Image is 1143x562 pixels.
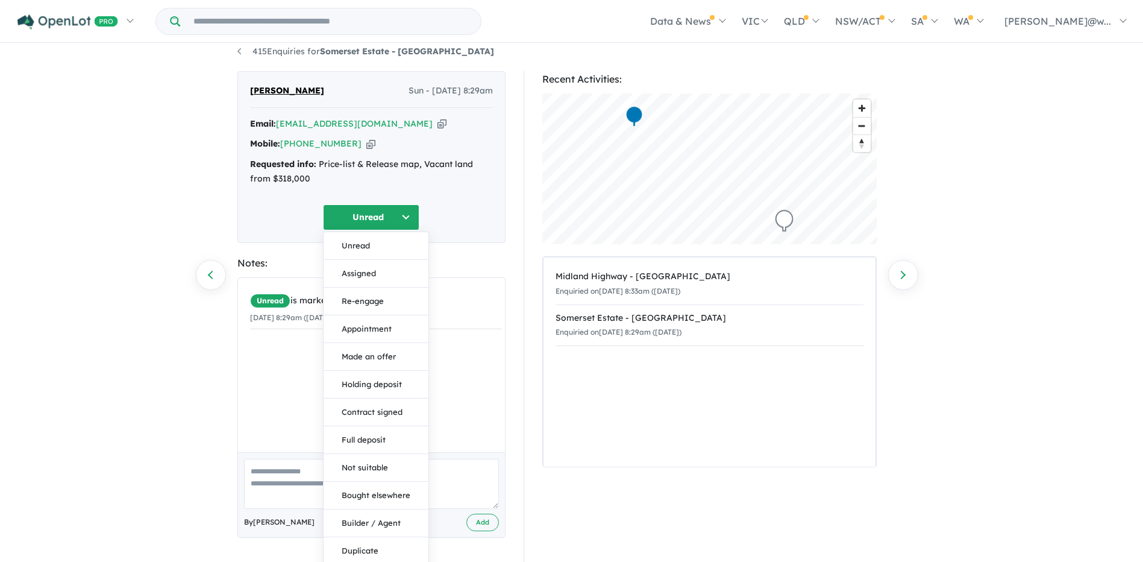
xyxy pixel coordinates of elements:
[556,264,863,305] a: Midland Highway - [GEOGRAPHIC_DATA]Enquiried on[DATE] 8:33am ([DATE])
[17,14,118,30] img: Openlot PRO Logo White
[250,294,502,308] div: is marked.
[775,210,793,232] div: Map marker
[1004,15,1111,27] span: [PERSON_NAME]@w...
[237,45,906,59] nav: breadcrumb
[324,399,428,426] button: Contract signed
[324,371,428,399] button: Holding deposit
[853,135,871,152] span: Reset bearing to north
[244,516,315,528] span: By [PERSON_NAME]
[324,426,428,454] button: Full deposit
[556,305,863,347] a: Somerset Estate - [GEOGRAPHIC_DATA]Enquiried on[DATE] 8:29am ([DATE])
[250,84,324,98] span: [PERSON_NAME]
[276,118,433,129] a: [EMAIL_ADDRESS][DOMAIN_NAME]
[366,137,375,150] button: Copy
[250,138,280,149] strong: Mobile:
[324,288,428,315] button: Re-engage
[250,157,493,186] div: Price-list & Release map, Vacant land from $318,000
[324,482,428,510] button: Bought elsewhere
[324,260,428,288] button: Assigned
[625,106,643,128] div: Map marker
[542,71,877,87] div: Recent Activities:
[853,118,871,134] span: Zoom out
[324,343,428,371] button: Made an offer
[280,138,362,149] a: [PHONE_NUMBER]
[323,204,419,230] button: Unread
[556,270,863,284] div: Midland Highway - [GEOGRAPHIC_DATA]
[324,232,428,260] button: Unread
[250,294,290,308] span: Unread
[320,46,494,57] strong: Somerset Estate - [GEOGRAPHIC_DATA]
[183,8,478,34] input: Try estate name, suburb, builder or developer
[250,118,276,129] strong: Email:
[556,327,681,336] small: Enquiried on [DATE] 8:29am ([DATE])
[324,510,428,537] button: Builder / Agent
[853,117,871,134] button: Zoom out
[324,315,428,343] button: Appointment
[237,46,494,57] a: 415Enquiries forSomerset Estate - [GEOGRAPHIC_DATA]
[437,118,446,130] button: Copy
[250,313,333,322] small: [DATE] 8:29am ([DATE])
[466,514,499,531] button: Add
[250,159,316,169] strong: Requested info:
[237,255,506,271] div: Notes:
[853,134,871,152] button: Reset bearing to north
[409,84,493,98] span: Sun - [DATE] 8:29am
[556,311,863,326] div: Somerset Estate - [GEOGRAPHIC_DATA]
[542,93,877,244] canvas: Map
[556,286,680,295] small: Enquiried on [DATE] 8:33am ([DATE])
[324,454,428,482] button: Not suitable
[853,99,871,117] button: Zoom in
